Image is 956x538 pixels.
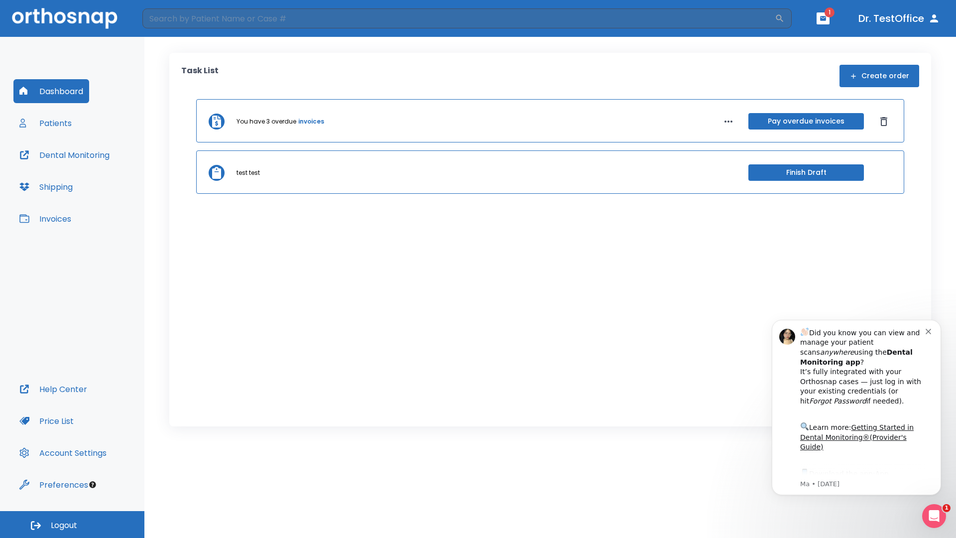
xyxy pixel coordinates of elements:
[12,8,118,28] img: Orthosnap
[13,409,80,433] button: Price List
[13,377,93,401] button: Help Center
[943,504,951,512] span: 1
[13,175,79,199] button: Shipping
[88,480,97,489] div: Tooltip anchor
[237,168,260,177] p: test test
[839,65,919,87] button: Create order
[13,207,77,231] button: Invoices
[13,473,94,497] button: Preferences
[854,9,944,27] button: Dr. TestOffice
[51,520,77,531] span: Logout
[748,164,864,181] button: Finish Draft
[922,504,946,528] iframe: Intercom live chat
[13,79,89,103] button: Dashboard
[757,307,956,533] iframe: Intercom notifications message
[142,8,775,28] input: Search by Patient Name or Case #
[825,7,835,17] span: 1
[13,441,113,465] button: Account Settings
[13,143,116,167] button: Dental Monitoring
[237,117,296,126] p: You have 3 overdue
[748,113,864,130] button: Pay overdue invoices
[876,114,892,130] button: Dismiss
[181,65,219,87] p: Task List
[13,111,78,135] button: Patients
[298,117,324,126] a: invoices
